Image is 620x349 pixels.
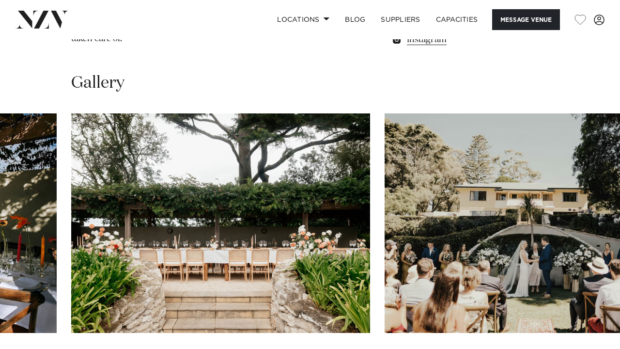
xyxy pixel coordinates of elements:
[492,9,560,30] button: Message Venue
[373,9,428,30] a: SUPPLIERS
[15,11,68,28] img: nzv-logo.png
[71,72,124,94] h2: Gallery
[337,9,373,30] a: BLOG
[71,113,370,333] swiper-slide: 15 / 17
[428,9,486,30] a: Capacities
[391,32,549,46] a: Instagram
[269,9,337,30] a: Locations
